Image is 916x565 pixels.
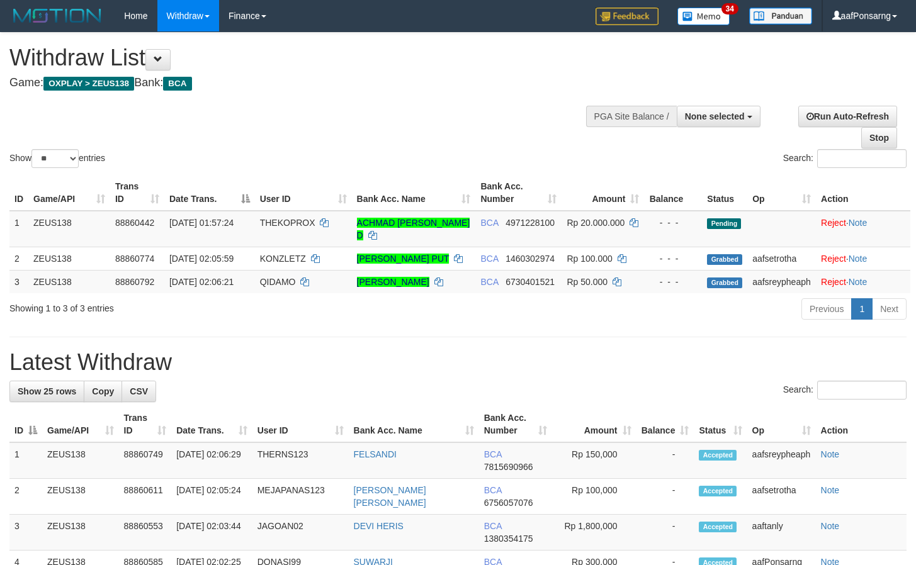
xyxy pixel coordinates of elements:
td: THERNS123 [252,442,349,479]
a: Note [821,485,840,495]
td: ZEUS138 [28,270,110,293]
span: Grabbed [707,277,742,288]
a: Stop [861,127,897,148]
div: - - - [649,252,697,265]
span: OXPLAY > ZEUS138 [43,77,134,91]
td: MEJAPANAS123 [252,479,349,515]
th: Status [702,175,747,211]
h1: Withdraw List [9,45,598,70]
label: Search: [783,381,907,400]
th: ID [9,175,28,211]
td: aafsetrotha [747,479,816,515]
th: Amount: activate to sort column ascending [552,406,636,442]
td: Rp 100,000 [552,479,636,515]
button: None selected [677,106,761,127]
span: Pending [707,218,741,229]
span: BCA [484,521,502,531]
span: [DATE] 02:05:59 [169,254,234,264]
th: Status: activate to sort column ascending [694,406,747,442]
a: Previous [801,298,852,320]
div: - - - [649,216,697,229]
span: Grabbed [707,254,742,265]
td: 1 [9,442,42,479]
span: Copy 7815690966 to clipboard [484,462,533,472]
a: [PERSON_NAME] [PERSON_NAME] [354,485,426,508]
span: 88860442 [115,218,154,228]
th: Bank Acc. Name: activate to sort column ascending [352,175,476,211]
td: [DATE] 02:05:24 [171,479,252,515]
span: BCA [480,277,498,287]
span: None selected [685,111,745,121]
td: ZEUS138 [42,442,119,479]
th: Game/API: activate to sort column ascending [42,406,119,442]
span: BCA [484,485,502,495]
span: [DATE] 01:57:24 [169,218,234,228]
td: 2 [9,247,28,270]
label: Show entries [9,149,105,168]
span: Accepted [699,522,737,532]
span: Copy [92,386,114,396]
a: FELSANDI [354,449,397,459]
span: BCA [484,449,502,459]
span: [DATE] 02:06:21 [169,277,234,287]
a: Note [849,218,868,228]
td: aafsetrotha [747,247,816,270]
img: Feedback.jpg [596,8,659,25]
th: Balance: activate to sort column ascending [636,406,694,442]
th: Date Trans.: activate to sort column ascending [171,406,252,442]
span: Copy 4971228100 to clipboard [506,218,555,228]
td: 88860611 [119,479,172,515]
a: Note [849,254,868,264]
a: [PERSON_NAME] PUT [357,254,450,264]
a: Reject [821,218,846,228]
td: ZEUS138 [42,515,119,551]
img: Button%20Memo.svg [677,8,730,25]
td: · [816,211,910,247]
th: User ID: activate to sort column ascending [255,175,352,211]
a: DEVI HERIS [354,521,404,531]
th: Op: activate to sort column ascending [747,406,816,442]
th: Date Trans.: activate to sort column descending [164,175,255,211]
td: · [816,270,910,293]
span: 34 [721,3,738,14]
span: Copy 6730401521 to clipboard [506,277,555,287]
th: Trans ID: activate to sort column ascending [119,406,172,442]
td: 88860553 [119,515,172,551]
label: Search: [783,149,907,168]
th: ID: activate to sort column descending [9,406,42,442]
span: Copy 1460302974 to clipboard [506,254,555,264]
a: Note [849,277,868,287]
td: - [636,479,694,515]
input: Search: [817,149,907,168]
a: Next [872,298,907,320]
span: KONZLETZ [260,254,306,264]
td: [DATE] 02:03:44 [171,515,252,551]
td: 1 [9,211,28,247]
span: 88860792 [115,277,154,287]
td: - [636,515,694,551]
span: Rp 20.000.000 [567,218,625,228]
h4: Game: Bank: [9,77,598,89]
input: Search: [817,381,907,400]
a: Copy [84,381,122,402]
td: [DATE] 02:06:29 [171,442,252,479]
a: Reject [821,277,846,287]
td: Rp 150,000 [552,442,636,479]
a: Reject [821,254,846,264]
td: aafsreypheaph [747,442,816,479]
span: Accepted [699,450,737,461]
a: Show 25 rows [9,381,84,402]
th: Action [816,406,907,442]
td: ZEUS138 [42,479,119,515]
span: BCA [480,254,498,264]
th: Game/API: activate to sort column ascending [28,175,110,211]
td: ZEUS138 [28,247,110,270]
a: ACHMAD [PERSON_NAME] D [357,218,470,240]
span: BCA [163,77,191,91]
th: User ID: activate to sort column ascending [252,406,349,442]
a: 1 [851,298,873,320]
span: Accepted [699,486,737,496]
span: QIDAMO [260,277,296,287]
span: CSV [130,386,148,396]
a: Note [821,521,840,531]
